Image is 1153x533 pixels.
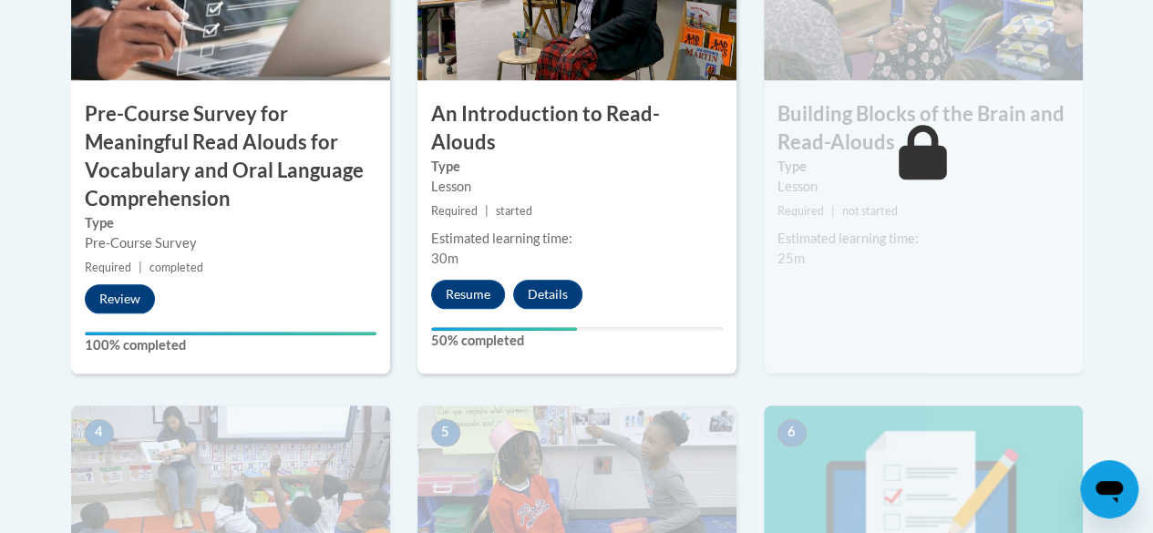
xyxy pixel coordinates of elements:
[85,284,155,313] button: Review
[139,261,142,274] span: |
[485,204,489,218] span: |
[85,213,376,233] label: Type
[842,204,898,218] span: not started
[431,177,723,197] div: Lesson
[777,419,807,446] span: 6
[85,233,376,253] div: Pre-Course Survey
[431,204,478,218] span: Required
[431,327,577,331] div: Your progress
[71,100,390,212] h3: Pre-Course Survey for Meaningful Read Alouds for Vocabulary and Oral Language Comprehension
[85,335,376,355] label: 100% completed
[417,100,736,157] h3: An Introduction to Read-Alouds
[431,419,460,446] span: 5
[777,204,824,218] span: Required
[85,332,376,335] div: Your progress
[85,419,114,446] span: 4
[431,251,458,266] span: 30m
[777,251,805,266] span: 25m
[431,280,505,309] button: Resume
[777,157,1069,177] label: Type
[777,229,1069,249] div: Estimated learning time:
[149,261,203,274] span: completed
[496,204,532,218] span: started
[431,229,723,249] div: Estimated learning time:
[764,100,1083,157] h3: Building Blocks of the Brain and Read-Alouds
[777,177,1069,197] div: Lesson
[513,280,582,309] button: Details
[85,261,131,274] span: Required
[431,157,723,177] label: Type
[1080,460,1138,518] iframe: Button to launch messaging window
[431,331,723,351] label: 50% completed
[831,204,835,218] span: |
